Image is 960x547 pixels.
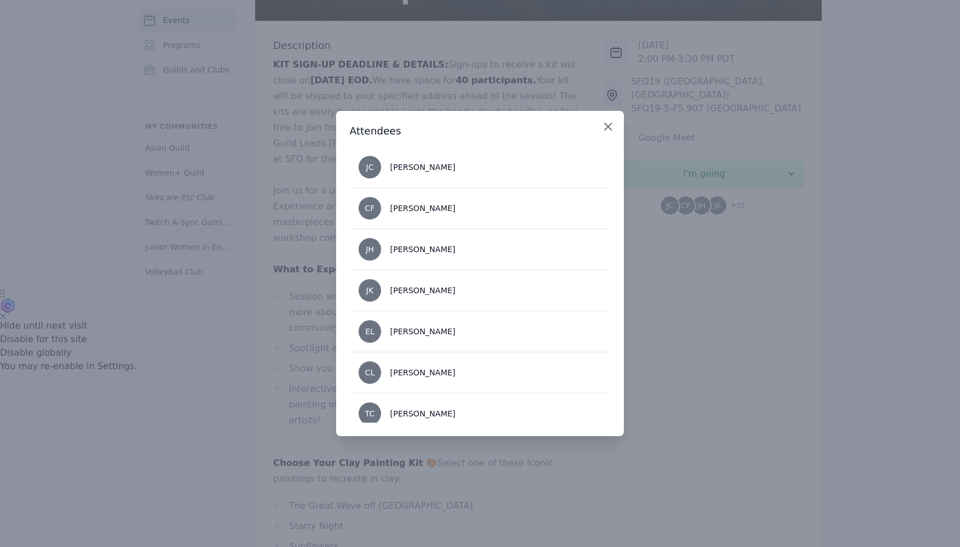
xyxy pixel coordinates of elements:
[365,369,375,376] span: CL
[366,163,374,171] span: JC
[350,124,610,138] h3: Attendees
[365,410,375,418] span: TC
[390,408,455,419] div: [PERSON_NAME]
[390,203,455,214] div: [PERSON_NAME]
[390,162,455,173] div: [PERSON_NAME]
[390,367,455,378] div: [PERSON_NAME]
[390,326,455,337] div: [PERSON_NAME]
[390,285,455,296] div: [PERSON_NAME]
[365,328,375,335] span: EL
[390,244,455,255] div: [PERSON_NAME]
[366,286,373,294] span: JK
[366,245,374,253] span: JH
[365,204,375,212] span: CF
